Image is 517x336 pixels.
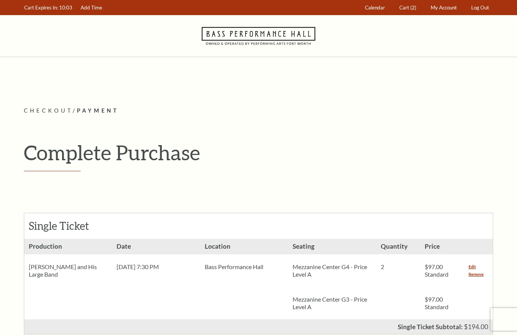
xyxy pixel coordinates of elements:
h3: Production [24,239,112,254]
p: Mezzanine Center G4 - Price Level A [293,263,371,278]
h1: Complete Purchase [24,140,493,165]
span: My Account [431,5,457,11]
span: Calendar [365,5,385,11]
span: $97.00 Standard [425,263,448,278]
span: Payment [77,107,119,114]
h3: Seating [288,239,376,254]
span: $97.00 Standard [425,296,448,310]
a: Calendar [361,0,389,15]
h3: Price [420,239,464,254]
h3: Quantity [376,239,420,254]
p: / [24,106,493,116]
a: Add Time [77,0,106,15]
span: Checkout [24,107,73,114]
h3: Date [112,239,200,254]
span: Bass Performance Hall [205,263,263,270]
span: $194.00 [464,323,488,331]
span: Cart [399,5,409,11]
p: 2 [381,263,416,271]
a: My Account [427,0,461,15]
span: (2) [410,5,416,11]
a: Log Out [468,0,493,15]
a: Remove [469,271,484,278]
span: 10:03 [59,5,72,11]
p: Single Ticket Subtotal: [398,324,463,330]
h3: Location [200,239,288,254]
div: [PERSON_NAME] and His Large Band [24,254,112,287]
div: [DATE] 7:30 PM [112,254,200,279]
a: Cart (2) [396,0,420,15]
p: Mezzanine Center G3 - Price Level A [293,296,371,311]
a: Edit [469,263,476,271]
h2: Single Ticket [29,220,112,232]
span: Cart Expires In: [24,5,58,11]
